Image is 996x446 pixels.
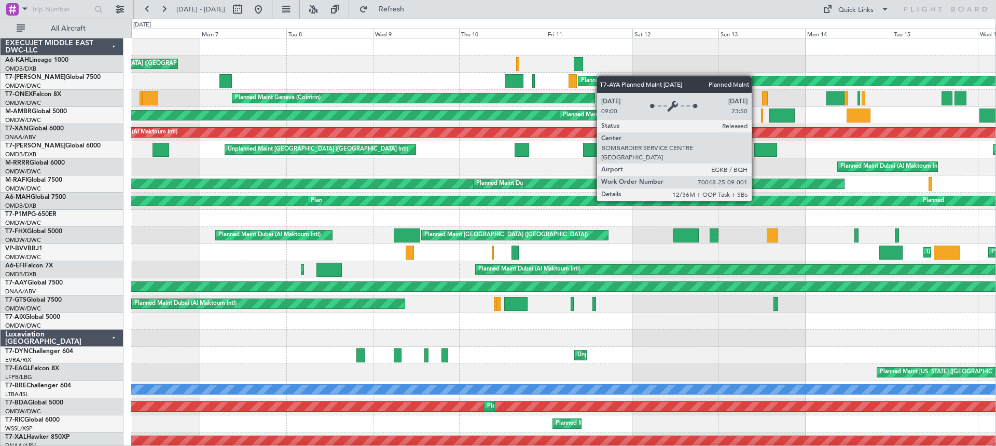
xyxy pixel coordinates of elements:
[5,211,57,218] a: T7-P1MPG-650ER
[5,348,29,355] span: T7-DYN
[5,133,36,141] a: DNAA/ABV
[235,90,321,106] div: Planned Maint Geneva (Cointrin)
[370,6,413,13] span: Refresh
[840,159,943,174] div: Planned Maint Dubai (Al Maktoum Intl)
[5,57,29,63] span: A6-KAH
[5,434,70,440] a: T7-XALHawker 850XP
[5,236,41,244] a: OMDW/DWC
[228,142,408,157] div: Unplanned Maint [GEOGRAPHIC_DATA] ([GEOGRAPHIC_DATA] Intl)
[200,29,286,38] div: Mon 7
[5,151,36,158] a: OMDB/DXB
[5,99,41,107] a: OMDW/DWC
[5,246,43,252] a: VP-BVVBBJ1
[354,1,417,18] button: Refresh
[5,366,31,372] span: T7-EAGL
[718,29,805,38] div: Sun 13
[5,109,67,115] a: M-AMBRGlobal 5000
[11,20,113,37] button: All Aircraft
[311,193,484,209] div: Planned Maint [GEOGRAPHIC_DATA] ([GEOGRAPHIC_DATA] Intl)
[487,399,589,414] div: Planned Maint Dubai (Al Maktoum Intl)
[5,253,41,261] a: OMDW/DWC
[5,91,61,98] a: T7-ONEXFalcon 8X
[5,211,31,218] span: T7-P1MP
[5,417,60,423] a: T7-RICGlobal 6000
[5,305,41,313] a: OMDW/DWC
[478,262,580,277] div: Planned Maint Dubai (Al Maktoum Intl)
[5,373,32,381] a: LFPB/LBG
[424,227,588,243] div: Planned Maint [GEOGRAPHIC_DATA] ([GEOGRAPHIC_DATA])
[5,143,101,149] a: T7-[PERSON_NAME]Global 6000
[546,29,632,38] div: Fri 11
[5,263,24,269] span: A6-EFI
[5,383,71,389] a: T7-BREChallenger 604
[5,219,41,227] a: OMDW/DWC
[5,322,41,330] a: OMDW/DWC
[818,1,894,18] button: Quick Links
[114,29,200,38] div: Sun 6
[5,263,53,269] a: A6-EFIFalcon 7X
[5,160,30,166] span: M-RRRR
[5,228,62,235] a: T7-FHXGlobal 5000
[5,194,31,200] span: A6-MAH
[5,246,27,252] span: VP-BVV
[176,5,225,14] span: [DATE] - [DATE]
[5,280,63,286] a: T7-AAYGlobal 7500
[5,400,63,406] a: T7-BDAGlobal 5000
[5,366,59,372] a: T7-EAGLFalcon 8X
[5,160,65,166] a: M-RRRRGlobal 6000
[632,29,719,38] div: Sat 12
[5,185,41,193] a: OMDW/DWC
[5,425,33,433] a: WSSL/XSP
[5,126,29,132] span: T7-XAN
[5,65,36,73] a: OMDB/DXB
[892,29,978,38] div: Tue 15
[577,347,710,363] div: Unplanned Maint [GEOGRAPHIC_DATA] (Riga Intl)
[134,296,237,312] div: Planned Maint Dubai (Al Maktoum Intl)
[5,168,41,175] a: OMDW/DWC
[5,417,24,423] span: T7-RIC
[5,228,27,235] span: T7-FHX
[32,2,91,17] input: Trip Number
[5,297,62,303] a: T7-GTSGlobal 7500
[286,29,373,38] div: Tue 8
[563,107,665,123] div: Planned Maint Dubai (Al Maktoum Intl)
[5,390,29,398] a: LTBA/ISL
[805,29,892,38] div: Mon 14
[5,434,26,440] span: T7-XAL
[581,73,705,89] div: Planned Maint London ([GEOGRAPHIC_DATA])
[5,280,27,286] span: T7-AAY
[5,348,73,355] a: T7-DYNChallenger 604
[476,176,578,192] div: Planned Maint Dubai (Al Maktoum Intl)
[5,177,62,183] a: M-RAFIGlobal 7500
[556,416,677,431] div: Planned Maint [GEOGRAPHIC_DATA] (Seletar)
[459,29,546,38] div: Thu 10
[5,383,26,389] span: T7-BRE
[5,57,68,63] a: A6-KAHLineage 1000
[5,116,41,124] a: OMDW/DWC
[218,227,321,243] div: Planned Maint Dubai (Al Maktoum Intl)
[5,109,32,115] span: M-AMBR
[5,297,26,303] span: T7-GTS
[5,356,31,364] a: EVRA/RIX
[5,408,41,415] a: OMDW/DWC
[5,314,60,320] a: T7-AIXGlobal 5000
[5,202,36,210] a: OMDB/DXB
[5,126,64,132] a: T7-XANGlobal 6000
[5,314,25,320] span: T7-AIX
[5,177,27,183] span: M-RAFI
[5,82,41,90] a: OMDW/DWC
[5,271,36,278] a: OMDB/DXB
[5,194,66,200] a: A6-MAHGlobal 7500
[133,21,151,30] div: [DATE]
[5,74,65,80] span: T7-[PERSON_NAME]
[27,25,109,32] span: All Aircraft
[5,400,28,406] span: T7-BDA
[838,5,874,16] div: Quick Links
[5,91,33,98] span: T7-ONEX
[373,29,460,38] div: Wed 9
[5,74,101,80] a: T7-[PERSON_NAME]Global 7500
[5,288,36,295] a: DNAA/ABV
[5,143,65,149] span: T7-[PERSON_NAME]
